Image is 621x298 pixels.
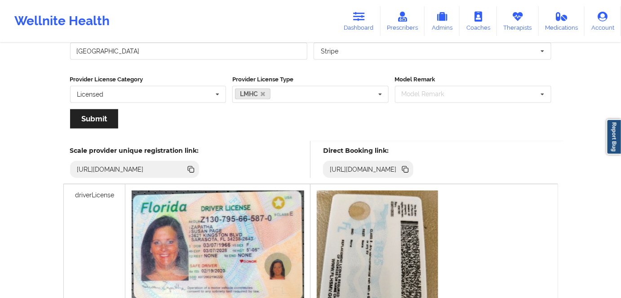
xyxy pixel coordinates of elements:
a: Prescribers [381,6,425,36]
a: Account [585,6,621,36]
div: Licensed [77,91,104,98]
a: Dashboard [337,6,381,36]
div: Stripe [321,48,338,54]
div: Model Remark [399,89,457,99]
a: Coaches [460,6,497,36]
h5: Scale provider unique registration link: [70,147,199,155]
label: Provider License Type [232,75,389,84]
a: LMHC [235,89,271,99]
button: Submit [70,109,118,129]
a: Report Bug [607,119,621,155]
a: Medications [539,6,585,36]
label: Provider License Category [70,75,226,84]
div: [URL][DOMAIN_NAME] [326,165,400,174]
div: [URL][DOMAIN_NAME] [73,165,147,174]
h5: Direct Booking link: [323,147,413,155]
label: Model Remark [395,75,551,84]
a: Therapists [497,6,539,36]
a: Admins [425,6,460,36]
